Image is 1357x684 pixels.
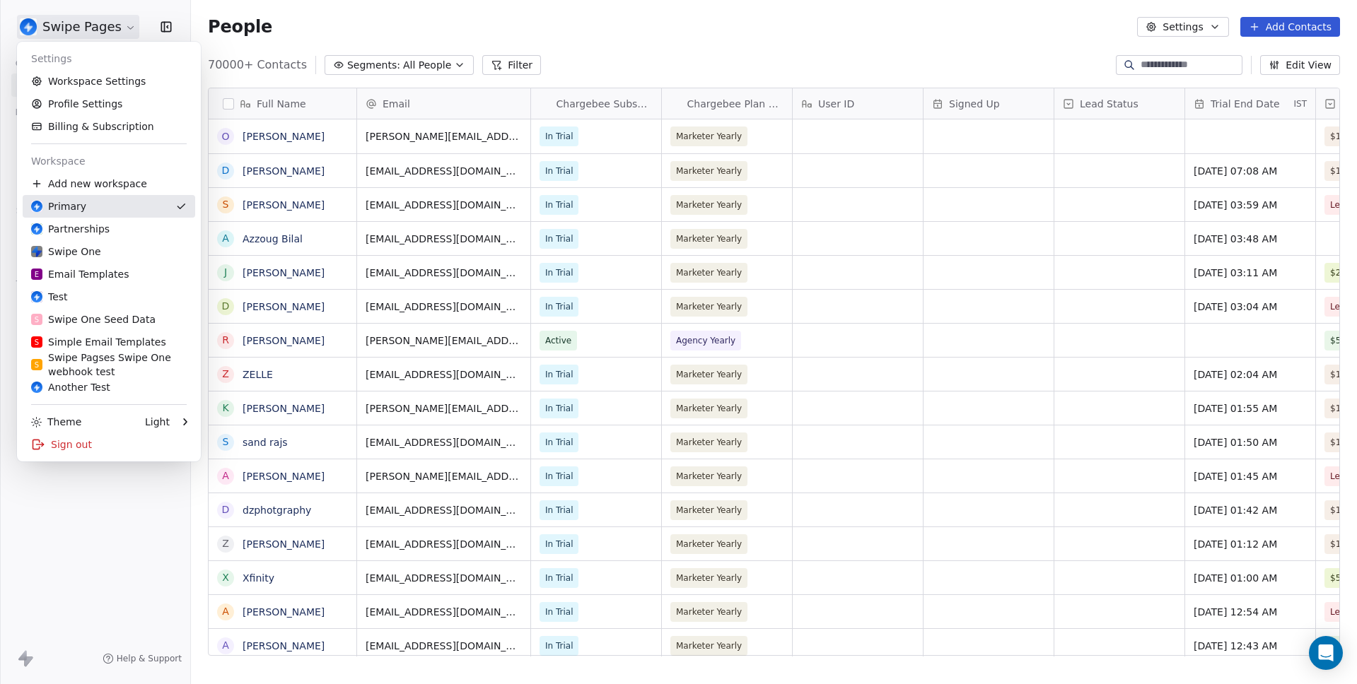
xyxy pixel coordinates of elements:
[31,199,86,213] div: Primary
[31,291,42,302] img: user_01J93QE9VH11XXZQZDP4TWZEES.jpg
[35,314,39,325] span: S
[31,335,166,349] div: Simple Email Templates
[23,150,195,172] div: Workspace
[23,172,195,195] div: Add new workspace
[31,382,42,393] img: user_01J93QE9VH11XXZQZDP4TWZEES.jpg
[31,415,81,429] div: Theme
[23,433,195,456] div: Sign out
[145,415,170,429] div: Light
[31,380,110,394] div: Another Test
[31,244,101,259] div: Swipe One
[35,360,39,370] span: S
[31,290,68,304] div: Test
[31,267,129,281] div: Email Templates
[31,223,42,235] img: user_01J93QE9VH11XXZQZDP4TWZEES.jpg
[35,337,39,348] span: S
[23,93,195,115] a: Profile Settings
[35,269,39,280] span: E
[31,222,110,236] div: Partnerships
[31,201,42,212] img: user_01J93QE9VH11XXZQZDP4TWZEES.jpg
[31,312,156,326] div: Swipe One Seed Data
[31,246,42,257] img: swipeone-app-icon.png
[31,350,187,379] div: Swipe Pagses Swipe One webhook test
[23,115,195,138] a: Billing & Subscription
[23,70,195,93] a: Workspace Settings
[23,47,195,70] div: Settings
